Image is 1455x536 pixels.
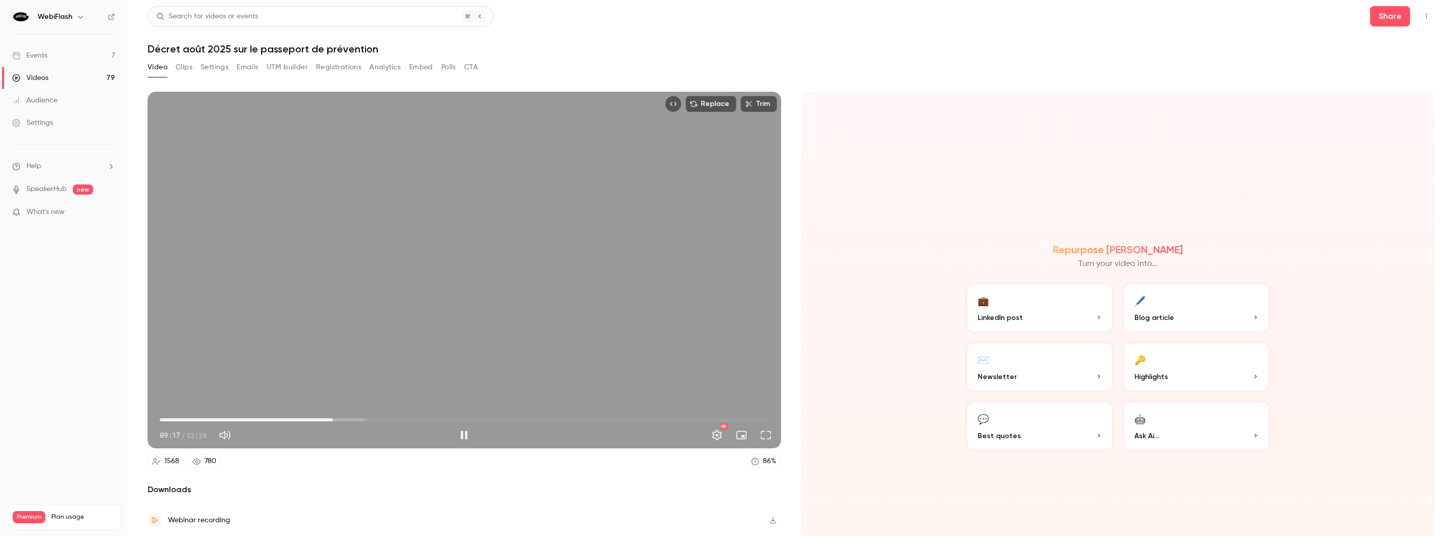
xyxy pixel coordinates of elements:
button: Registrations [316,59,361,75]
li: help-dropdown-opener [12,161,115,172]
a: 86% [747,454,781,468]
h2: Downloads [148,484,781,496]
button: CTA [464,59,478,75]
div: 💬 [978,411,989,426]
button: Analytics [369,59,401,75]
button: Video [148,59,167,75]
span: What's new [26,207,65,218]
button: ✉️Newsletter [965,341,1114,392]
button: Replace [686,96,736,112]
div: HD [721,423,728,430]
span: 32:39 [186,430,207,441]
span: Premium [13,511,45,523]
div: 780 [205,456,216,467]
div: Settings [12,118,53,128]
span: Newsletter [978,371,1017,382]
div: ✉️ [978,352,989,367]
div: 09:17 [160,430,207,441]
span: Highlights [1134,371,1168,382]
a: 780 [188,454,221,468]
h2: Repurpose [PERSON_NAME] [1053,244,1183,256]
div: Webinar recording [168,514,230,526]
div: 💼 [978,292,989,308]
button: Pause [454,425,474,445]
span: 09:17 [160,430,180,441]
a: 1568 [148,454,184,468]
span: Blog article [1134,312,1174,323]
button: 🔑Highlights [1122,341,1271,392]
div: 86 % [763,456,777,467]
a: SpeakerHub [26,184,67,195]
div: 🔑 [1134,352,1146,367]
div: Audience [12,95,58,105]
span: Help [26,161,41,172]
div: 🖊️ [1134,292,1146,308]
button: Clips [176,59,192,75]
span: Best quotes [978,431,1021,441]
span: / [181,430,185,441]
button: Embed [409,59,433,75]
button: Top Bar Actions [1418,8,1435,24]
button: Full screen [756,425,776,445]
span: new [73,184,93,195]
div: 1568 [164,456,179,467]
button: Mute [215,425,235,445]
button: 💬Best quotes [965,400,1114,451]
p: Turn your video into... [1078,258,1158,270]
button: Share [1370,6,1410,26]
div: Search for videos or events [156,11,258,22]
button: Trim [740,96,777,112]
h6: WebiFlash [38,12,72,22]
span: Plan usage [51,513,115,521]
button: Emails [237,59,258,75]
h1: Décret août 2025 sur le passeport de prévention [148,43,1435,55]
button: 🤖Ask Ai... [1122,400,1271,451]
div: Videos [12,73,48,83]
img: WebiFlash [13,9,29,25]
button: Settings [201,59,229,75]
button: Polls [441,59,456,75]
div: 🤖 [1134,411,1146,426]
button: Settings [707,425,727,445]
button: 🖊️Blog article [1122,282,1271,333]
button: 💼LinkedIn post [965,282,1114,333]
iframe: Noticeable Trigger [103,208,115,217]
button: Turn on miniplayer [731,425,752,445]
button: UTM builder [267,59,308,75]
span: Ask Ai... [1134,431,1159,441]
button: Embed video [665,96,681,112]
span: LinkedIn post [978,312,1023,323]
div: Events [12,50,47,61]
